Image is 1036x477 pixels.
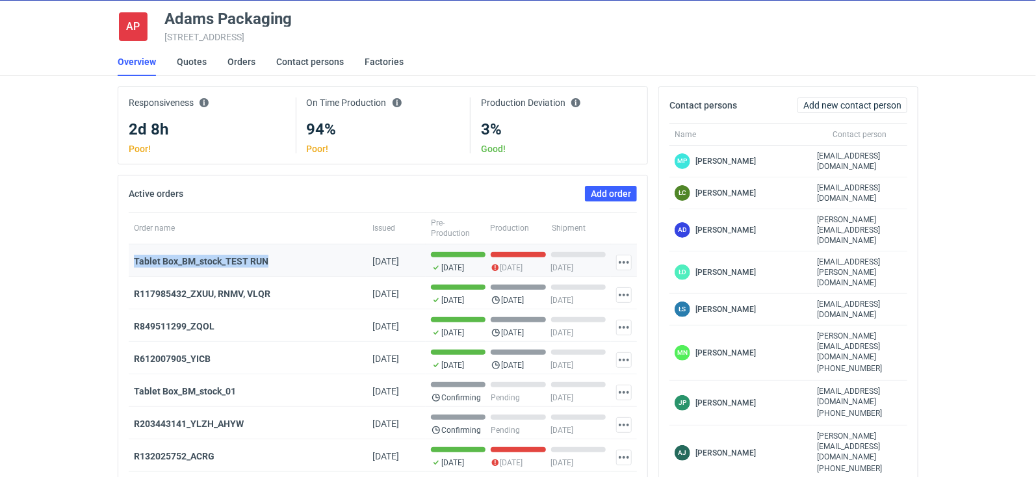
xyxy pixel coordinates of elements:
[365,47,404,76] a: Factories
[669,326,812,381] div: Małgorzata Nowotna
[431,218,482,238] span: Pre-Production
[552,223,586,233] span: Shipment
[675,153,690,169] figcaption: MP
[616,417,632,433] button: Actions
[669,177,812,209] div: Łukasz Czaprański
[551,263,574,273] p: [DATE]
[675,264,690,280] figcaption: ŁD
[818,331,902,362] span: [PERSON_NAME][EMAIL_ADDRESS][DOMAIN_NAME]
[695,188,756,198] p: [PERSON_NAME]
[164,32,918,42] div: Nowina 20, 62-081 Baranowo, Poland
[501,360,524,370] p: [DATE]
[441,425,481,435] p: Confirming
[616,320,632,335] button: Actions
[695,156,756,166] p: [PERSON_NAME]
[797,97,907,113] button: Add new contact person
[675,302,690,317] div: Łukasz Szajkowski
[551,393,574,403] p: [DATE]
[675,345,690,361] div: Małgorzata Nowotna
[669,251,812,294] div: Łukasz Duda
[675,185,690,201] figcaption: ŁC
[818,151,902,172] span: [EMAIL_ADDRESS][DOMAIN_NAME]
[307,144,460,153] div: Poor!
[134,386,236,396] a: Tablet Box_BM_stock_01
[134,256,268,266] a: Tablet Box_BM_stock_TEST RUN
[675,222,690,238] div: Anita Dolczewska
[134,223,175,233] span: Order name
[129,144,285,153] div: Poor!
[695,304,756,315] p: [PERSON_NAME]
[441,263,464,273] p: [DATE]
[669,146,812,177] div: Martyna Paroń
[372,354,399,364] span: 02/10/2025
[491,393,520,403] p: Pending
[675,445,690,461] figcaption: AJ
[129,121,285,139] div: 2d 8h
[134,321,214,331] a: R849511299_ZQOL
[675,129,696,140] span: Name
[675,302,690,317] figcaption: ŁS
[164,11,292,27] h3: Adams Packaging
[551,458,574,468] p: [DATE]
[833,129,887,140] span: Contact person
[669,100,737,110] h2: Contact persons
[616,352,632,368] button: Actions
[818,386,902,407] span: [EMAIL_ADDRESS][DOMAIN_NAME]
[134,354,211,364] a: R612007905_YICB
[695,348,756,358] p: [PERSON_NAME]
[372,223,395,233] span: Issued
[372,321,399,331] span: 25/09/2025
[695,225,756,235] p: [PERSON_NAME]
[675,395,690,411] figcaption: JP
[551,295,574,305] p: [DATE]
[441,328,464,338] p: [DATE]
[441,393,481,403] p: Confirming
[803,101,901,110] span: Add new contact person
[812,381,907,426] div: [PHONE_NUMBER]
[669,209,812,251] div: Anita Dolczewska
[441,458,464,468] p: [DATE]
[500,263,523,273] p: [DATE]
[616,287,632,303] button: Actions
[500,458,523,468] p: [DATE]
[307,97,460,121] h3: On Time Production
[695,398,756,408] p: [PERSON_NAME]
[307,121,460,139] div: 94%
[372,256,399,266] span: 25/09/2025
[812,326,907,381] div: [PHONE_NUMBER]
[372,451,399,461] span: 11/09/2025
[616,385,632,400] button: Actions
[481,121,637,139] div: 3%
[134,451,214,461] a: R132025752_ACRG
[675,264,690,280] div: Łukasz Duda
[585,186,637,201] a: Add order
[118,11,149,42] div: Adams Packaging
[119,12,148,41] figcaption: AP
[695,267,756,277] p: [PERSON_NAME]
[551,328,574,338] p: [DATE]
[490,223,529,233] span: Production
[818,183,902,203] span: [EMAIL_ADDRESS][DOMAIN_NAME]
[675,445,690,461] div: Adrianna Jędrzejewska
[372,419,399,429] span: 23/09/2025
[372,289,399,299] span: 05/09/2025
[675,345,690,361] figcaption: MN
[669,294,812,326] div: Łukasz Szajkowski
[818,431,902,462] span: [PERSON_NAME][EMAIL_ADDRESS][DOMAIN_NAME]
[276,47,344,76] a: Contact persons
[129,188,183,199] h2: Active orders
[129,97,285,121] h3: Responsiveness
[134,289,270,299] a: R117985432_ZXUU, RNMV, VLQR
[669,381,812,426] div: Justyna Powała
[481,97,637,121] h3: Production Deviation
[501,328,524,338] p: [DATE]
[441,295,464,305] p: [DATE]
[134,419,244,429] a: R203443141_YLZH_AHYW
[372,386,399,396] span: 06/10/2025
